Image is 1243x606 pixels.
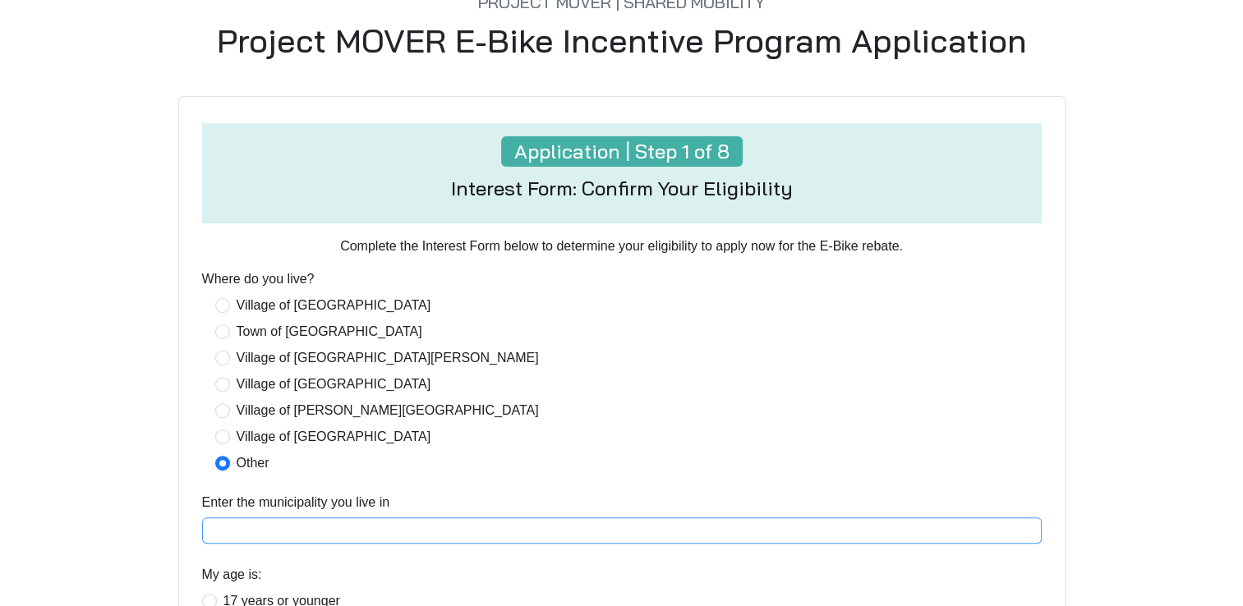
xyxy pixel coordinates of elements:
[230,296,438,315] span: Village of [GEOGRAPHIC_DATA]
[230,401,546,420] span: Village of [PERSON_NAME][GEOGRAPHIC_DATA]
[230,322,429,342] span: Town of [GEOGRAPHIC_DATA]
[230,453,276,473] span: Other
[202,236,1042,256] p: Complete the Interest Form below to determine your eligibility to apply now for the E-Bike rebate.
[202,493,390,512] label: Enter the municipality you live in
[230,427,438,447] span: Village of [GEOGRAPHIC_DATA]
[202,565,262,585] label: My age is:
[451,177,793,200] h4: Interest Form: Confirm Your Eligibility
[230,348,546,368] span: Village of [GEOGRAPHIC_DATA][PERSON_NAME]
[202,269,315,289] label: Where do you live?
[230,374,438,394] span: Village of [GEOGRAPHIC_DATA]
[202,517,1042,544] input: Enter the municipality you live in
[99,21,1144,60] h1: Project MOVER E-Bike Incentive Program Application
[501,136,743,167] h4: Application | Step 1 of 8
